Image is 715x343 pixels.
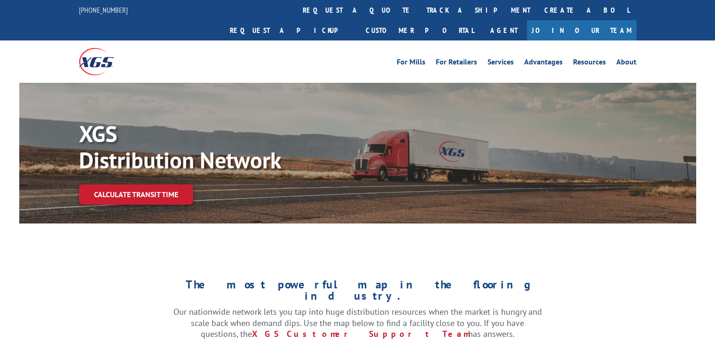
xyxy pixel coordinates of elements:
a: Customer Portal [359,20,481,40]
a: Join Our Team [527,20,636,40]
a: For Retailers [436,58,477,69]
a: Agent [481,20,527,40]
a: Resources [573,58,606,69]
a: Advantages [524,58,563,69]
a: [PHONE_NUMBER] [79,5,128,15]
h1: The most powerful map in the flooring industry. [173,279,542,306]
a: For Mills [397,58,425,69]
a: Request a pickup [223,20,359,40]
a: Services [487,58,514,69]
p: Our nationwide network lets you tap into huge distribution resources when the market is hungry an... [173,306,542,340]
a: About [616,58,636,69]
a: Calculate transit time [79,184,193,205]
a: XGS Customer Support Team [252,328,468,339]
p: XGS Distribution Network [79,120,361,173]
